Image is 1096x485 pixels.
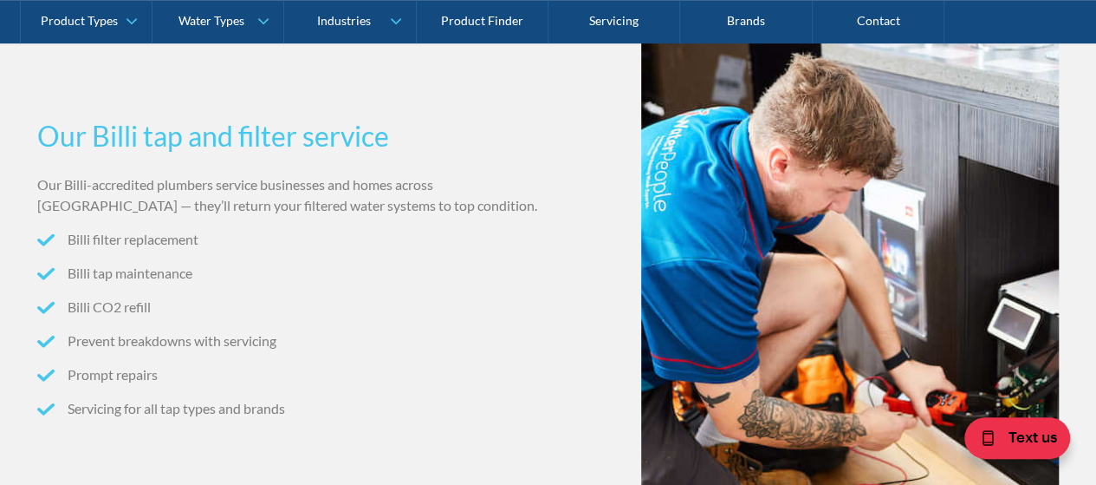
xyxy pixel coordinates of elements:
div: Product Types [41,14,118,29]
h3: Our Billi tap and filter service [37,115,542,157]
li: Billi CO2 refill [37,297,542,318]
li: Prompt repairs [37,364,542,385]
p: Our Billi-accredited plumbers service businesses and homes across [GEOGRAPHIC_DATA] — they’ll ret... [37,174,542,216]
li: Billi filter replacement [37,229,542,250]
li: Prevent breakdowns with servicing [37,331,542,351]
div: Industries [316,14,370,29]
div: Water Types [178,14,244,29]
li: Servicing for all tap types and brands [37,398,542,419]
li: Billi tap maintenance [37,263,542,284]
iframe: podium webchat widget bubble [923,398,1096,485]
